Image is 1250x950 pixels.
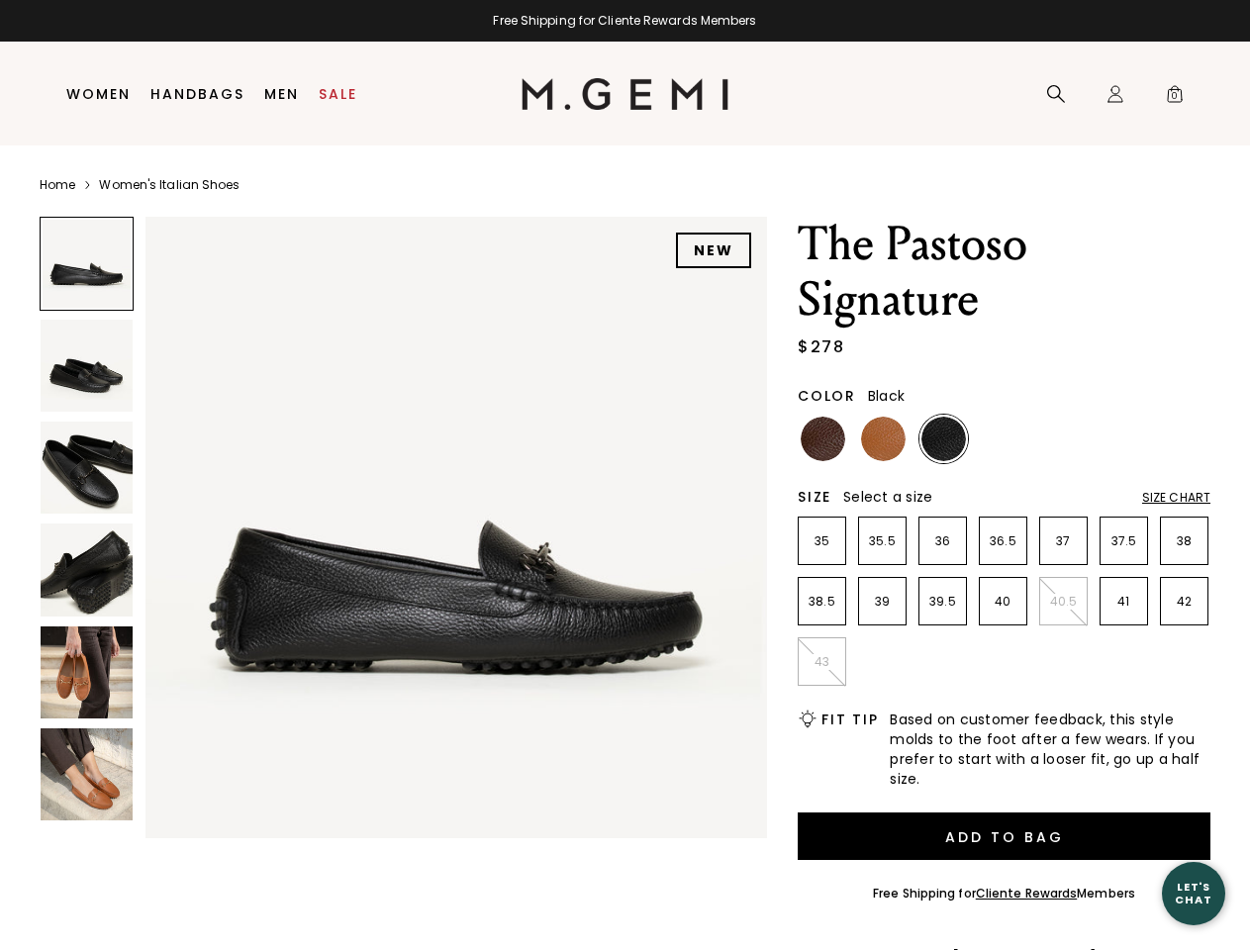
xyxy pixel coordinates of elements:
[976,885,1078,902] a: Cliente Rewards
[821,712,878,727] h2: Fit Tip
[41,728,133,820] img: The Pastoso Signature
[980,533,1026,549] p: 36.5
[1101,594,1147,610] p: 41
[41,523,133,616] img: The Pastoso Signature
[1040,594,1087,610] p: 40.5
[145,217,767,838] img: The Pastoso Signature
[798,335,844,359] div: $278
[40,177,75,193] a: Home
[798,388,856,404] h2: Color
[1161,594,1207,610] p: 42
[1142,490,1210,506] div: Size Chart
[799,594,845,610] p: 38.5
[799,533,845,549] p: 35
[919,594,966,610] p: 39.5
[1161,533,1207,549] p: 38
[676,233,751,268] div: NEW
[799,654,845,670] p: 43
[980,594,1026,610] p: 40
[150,86,244,102] a: Handbags
[861,417,906,461] img: Tan
[41,422,133,514] img: The Pastoso Signature
[41,626,133,718] img: The Pastoso Signature
[522,78,728,110] img: M.Gemi
[66,86,131,102] a: Women
[890,710,1210,789] span: Based on customer feedback, this style molds to the foot after a few wears. If you prefer to star...
[319,86,357,102] a: Sale
[921,417,966,461] img: Black
[99,177,240,193] a: Women's Italian Shoes
[1165,88,1185,108] span: 0
[859,533,906,549] p: 35.5
[264,86,299,102] a: Men
[1040,533,1087,549] p: 37
[919,533,966,549] p: 36
[1162,881,1225,905] div: Let's Chat
[873,886,1135,902] div: Free Shipping for Members
[41,320,133,412] img: The Pastoso Signature
[801,417,845,461] img: Chocolate
[859,594,906,610] p: 39
[843,487,932,507] span: Select a size
[798,489,831,505] h2: Size
[868,386,905,406] span: Black
[798,812,1210,860] button: Add to Bag
[1101,533,1147,549] p: 37.5
[798,217,1210,328] h1: The Pastoso Signature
